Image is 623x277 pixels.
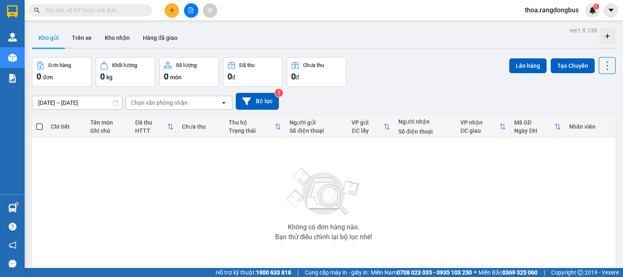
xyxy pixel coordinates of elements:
[518,5,585,15] span: thoa.rangdongbus
[225,116,286,138] th: Toggle SortBy
[135,119,167,126] div: Đã thu
[8,74,17,83] img: solution-icon
[347,116,394,138] th: Toggle SortBy
[135,127,167,134] div: HTTT
[90,127,127,134] div: Ghi chú
[371,268,472,277] span: Miền Nam
[569,123,611,130] div: Nhân viên
[607,7,615,14] span: caret-down
[305,268,369,277] span: Cung cấp máy in - giấy in:
[352,127,384,134] div: ĐC lấy
[188,7,194,13] span: file-add
[203,3,217,18] button: aim
[275,89,283,97] sup: 2
[544,268,545,277] span: |
[509,58,547,73] button: Lên hàng
[131,116,178,138] th: Toggle SortBy
[239,62,255,68] div: Đã thu
[303,62,324,68] div: Chưa thu
[460,127,499,134] div: ĐC giao
[297,268,299,277] span: |
[182,123,221,130] div: Chưa thu
[90,119,127,126] div: Tên món
[9,223,16,231] span: question-circle
[16,203,18,205] sup: 1
[112,62,137,68] div: Khối lượng
[8,53,17,62] img: warehouse-icon
[98,28,136,48] button: Kho nhận
[288,224,359,231] div: Không có đơn hàng nào.
[96,57,155,87] button: Khối lượng0kg
[223,57,283,87] button: Đã thu0đ
[397,269,472,276] strong: 0708 023 035 - 0935 103 250
[207,7,213,13] span: aim
[228,72,232,81] span: 0
[32,57,92,87] button: Đơn hàng0đơn
[589,7,596,14] img: icon-new-feature
[37,72,41,81] span: 0
[256,269,291,276] strong: 1900 633 818
[291,72,296,81] span: 0
[48,62,71,68] div: Đơn hàng
[176,62,197,68] div: Số lượng
[229,119,275,126] div: Thu hộ
[9,241,16,249] span: notification
[290,127,343,134] div: Số điện thoại
[474,271,476,274] span: ⚪️
[170,74,182,81] span: món
[593,4,599,9] sup: 1
[165,3,179,18] button: plus
[43,74,53,81] span: đơn
[570,26,597,35] div: ver 1.8.138
[169,7,175,13] span: plus
[514,127,554,134] div: Ngày ĐH
[106,74,113,81] span: kg
[290,119,343,126] div: Người gửi
[283,163,365,221] img: svg+xml;base64,PHN2ZyBjbGFzcz0ibGlzdC1wbHVnX19zdmciIHhtbG5zPSJodHRwOi8vd3d3LnczLm9yZy8yMDAwL3N2Zy...
[164,72,168,81] span: 0
[551,58,595,73] button: Tạo Chuyến
[352,119,384,126] div: VP gửi
[32,96,122,109] input: Select a date range.
[216,268,291,277] span: Hỗ trợ kỹ thuật:
[8,204,17,212] img: warehouse-icon
[502,269,538,276] strong: 0369 525 060
[599,28,616,44] div: Tạo kho hàng mới
[236,93,279,110] button: Bộ lọc
[510,116,565,138] th: Toggle SortBy
[9,260,16,268] span: message
[7,5,18,18] img: logo-vxr
[232,74,235,81] span: đ
[65,28,98,48] button: Trên xe
[275,234,372,240] div: Bạn thử điều chỉnh lại bộ lọc nhé!
[514,119,554,126] div: Mã GD
[577,270,583,275] span: copyright
[296,74,299,81] span: đ
[184,3,198,18] button: file-add
[456,116,510,138] th: Toggle SortBy
[51,123,82,130] div: Chi tiết
[229,127,275,134] div: Trạng thái
[287,57,346,87] button: Chưa thu0đ
[34,7,40,13] span: search
[100,72,105,81] span: 0
[604,3,618,18] button: caret-down
[478,268,538,277] span: Miền Bắc
[221,99,227,106] svg: open
[8,33,17,42] img: warehouse-icon
[398,128,452,135] div: Số điện thoại
[45,6,142,15] input: Tìm tên, số ĐT hoặc mã đơn
[460,119,499,126] div: VP nhận
[159,57,219,87] button: Số lượng0món
[32,28,65,48] button: Kho gửi
[136,28,184,48] button: Hàng đã giao
[595,4,598,9] span: 1
[398,118,452,125] div: Người nhận
[131,99,188,107] div: Chọn văn phòng nhận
